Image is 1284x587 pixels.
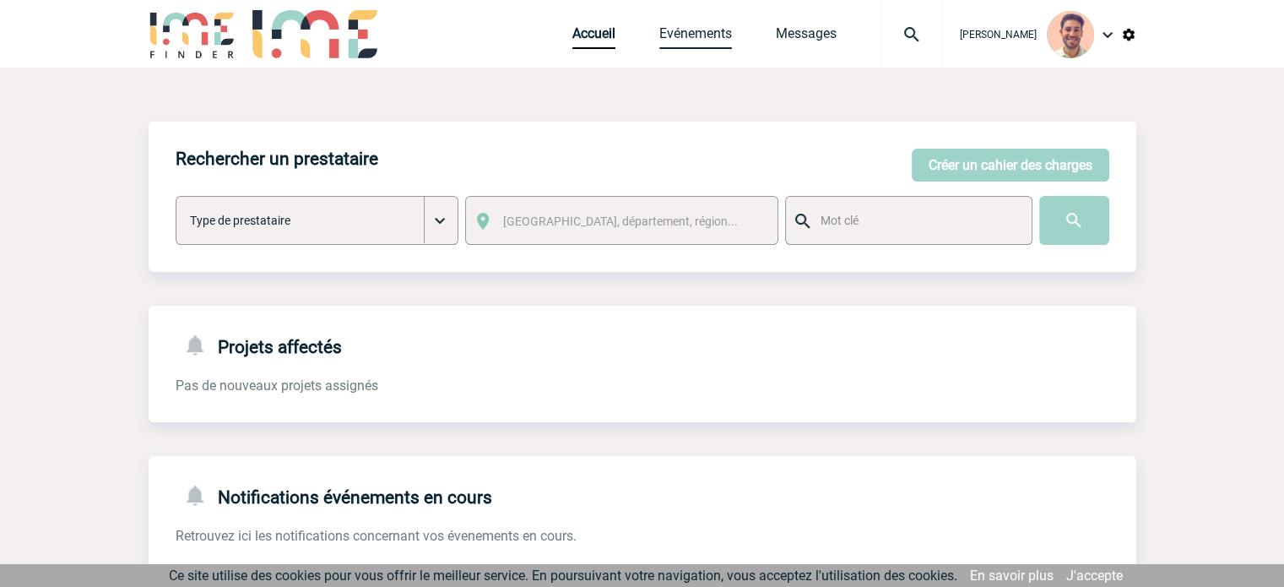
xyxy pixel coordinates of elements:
[503,215,738,228] span: [GEOGRAPHIC_DATA], département, région...
[1047,11,1094,58] img: 132114-0.jpg
[182,333,218,357] img: notifications-24-px-g.png
[1066,568,1123,584] a: J'accepte
[182,483,218,508] img: notifications-24-px-g.png
[176,333,342,357] h4: Projets affectés
[149,10,236,58] img: IME-Finder
[816,209,1016,231] input: Mot clé
[572,25,615,49] a: Accueil
[970,568,1054,584] a: En savoir plus
[176,483,492,508] h4: Notifications événements en cours
[169,568,957,584] span: Ce site utilise des cookies pour vous offrir le meilleur service. En poursuivant votre navigation...
[1039,196,1109,245] input: Submit
[960,29,1037,41] span: [PERSON_NAME]
[176,378,378,394] span: Pas de nouveaux projets assignés
[176,528,577,544] span: Retrouvez ici les notifications concernant vos évenements en cours.
[176,149,378,169] h4: Rechercher un prestataire
[776,25,837,49] a: Messages
[659,25,732,49] a: Evénements
[176,562,445,578] span: Vous n'avez actuellement aucune notification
